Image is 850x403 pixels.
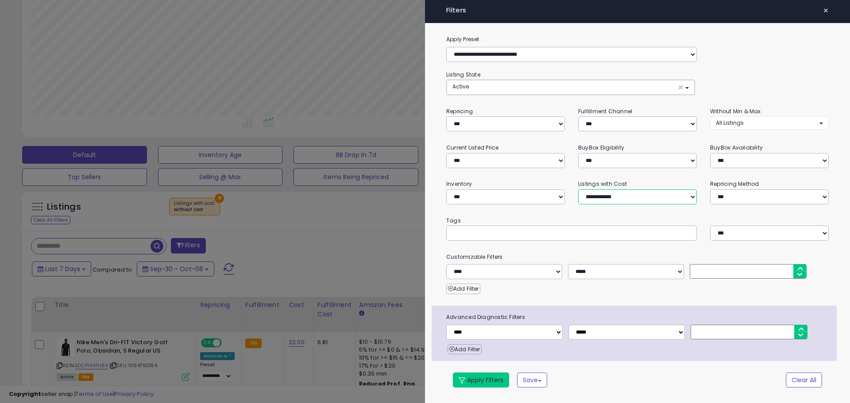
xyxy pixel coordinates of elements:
small: Customizable Filters [440,252,835,262]
label: Apply Preset: [440,35,835,44]
button: Apply Filters [453,372,509,388]
span: Advanced Diagnostic Filters [440,312,837,322]
small: Listing State [446,71,480,78]
small: Current Listed Price [446,144,498,151]
small: BuyBox Availability [710,144,763,151]
span: All Listings [716,119,744,127]
small: Tags [440,216,835,226]
small: Fulfillment Channel [578,107,632,115]
small: Without Min & Max [710,107,761,115]
button: Active × [447,80,695,95]
button: Add Filter [446,284,480,294]
small: Repricing [446,107,473,115]
small: Listings with Cost [578,180,627,188]
button: All Listings [710,116,829,129]
h4: Filters [446,7,829,14]
small: Inventory [446,180,472,188]
span: × [823,4,829,17]
small: BuyBox Eligibility [578,144,624,151]
span: × [678,83,684,92]
button: × [819,4,832,17]
span: Active [452,83,469,90]
small: Repricing Method [710,180,759,188]
button: Clear All [786,372,822,388]
button: Save [517,372,547,388]
button: Add Filter [448,344,482,355]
